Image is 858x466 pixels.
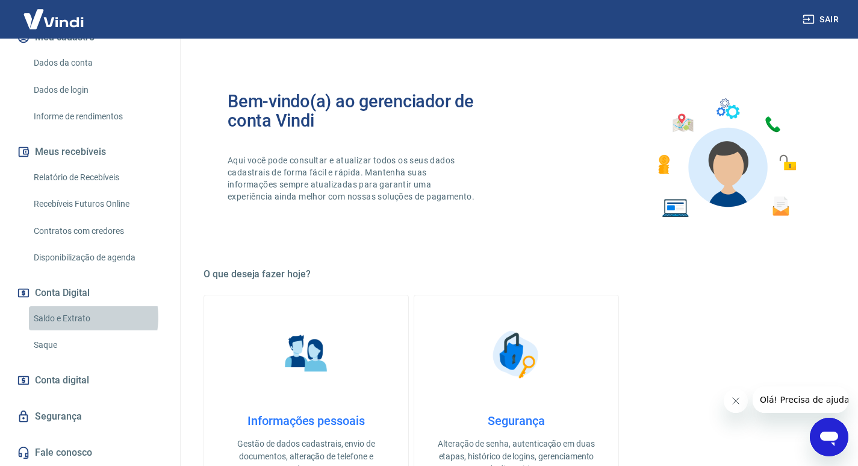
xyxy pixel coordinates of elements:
[800,8,844,31] button: Sair
[14,367,166,394] a: Conta digital
[7,8,101,18] span: Olá! Precisa de ajuda?
[29,78,166,102] a: Dados de login
[204,268,829,280] h5: O que deseja fazer hoje?
[29,192,166,216] a: Recebíveis Futuros Online
[276,324,337,385] img: Informações pessoais
[35,372,89,389] span: Conta digital
[29,104,166,129] a: Informe de rendimentos
[14,139,166,165] button: Meus recebíveis
[14,403,166,430] a: Segurança
[29,219,166,244] a: Contratos com credores
[14,280,166,306] button: Conta Digital
[29,165,166,190] a: Relatório de Recebíveis
[228,92,517,130] h2: Bem-vindo(a) ao gerenciador de conta Vindi
[29,245,166,270] a: Disponibilização de agenda
[724,389,748,413] iframe: Fechar mensagem
[228,154,477,203] p: Aqui você pode consultar e atualizar todos os seus dados cadastrais de forma fácil e rápida. Mant...
[223,414,389,428] h4: Informações pessoais
[14,1,93,37] img: Vindi
[647,92,805,225] img: Imagem de um avatar masculino com diversos icones exemplificando as funcionalidades do gerenciado...
[29,306,166,331] a: Saldo e Extrato
[487,324,547,385] img: Segurança
[29,333,166,357] a: Saque
[14,439,166,466] a: Fale conosco
[29,51,166,75] a: Dados da conta
[810,418,848,456] iframe: Botão para abrir a janela de mensagens
[434,414,599,428] h4: Segurança
[753,386,848,413] iframe: Mensagem da empresa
